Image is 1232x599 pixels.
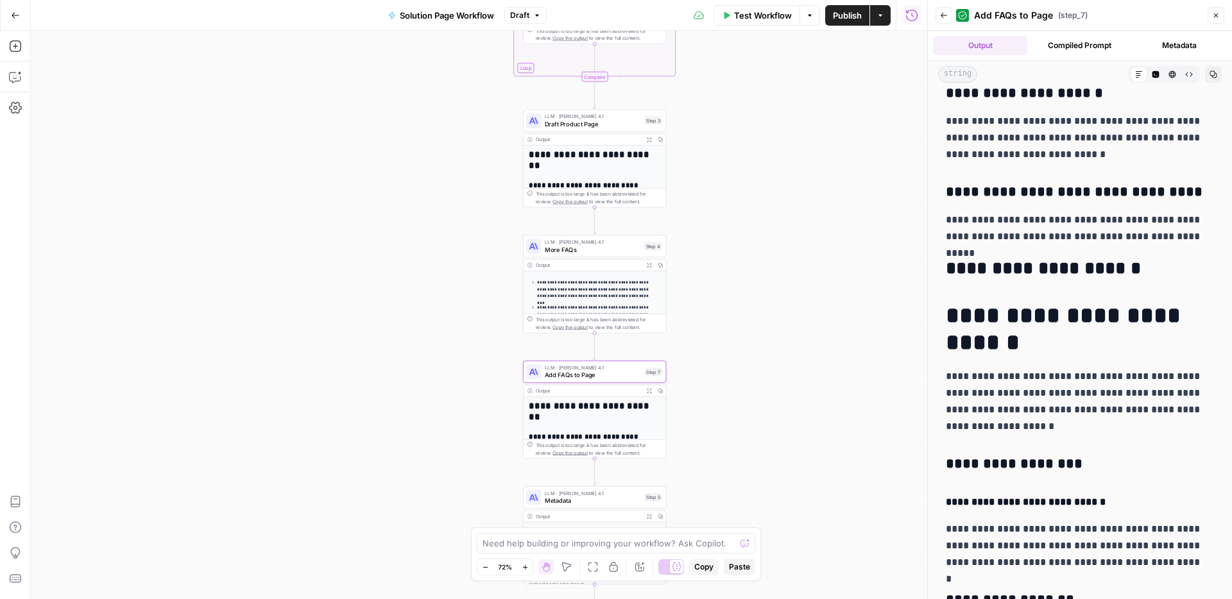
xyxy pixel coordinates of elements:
span: Solution Page Workflow [400,9,494,22]
span: string [938,66,977,83]
span: Copy the output [552,35,588,41]
g: Edge from step_3 to step_4 [594,207,596,234]
div: This output is too large & has been abbreviated for review. to view the full content. [536,27,662,42]
div: Step 7 [644,367,662,376]
div: Output [536,262,641,269]
span: Copy [694,561,714,573]
span: LLM · [PERSON_NAME] 4.1 [545,364,641,371]
button: Output [933,36,1027,55]
span: 72% [498,562,512,572]
div: Output [536,136,641,144]
button: Draft [504,7,547,24]
g: Edge from step_4 to step_7 [594,333,596,360]
span: Draft Product Page [545,119,641,128]
button: Metadata [1133,36,1227,55]
div: Step 3 [644,117,662,125]
div: This output is too large & has been abbreviated for review. to view the full content. [536,190,662,205]
span: ( step_7 ) [1058,10,1088,21]
div: Output [536,387,641,394]
div: Step 4 [644,242,662,250]
g: Edge from step_7 to step_5 [594,459,596,485]
span: Metadata [545,496,641,505]
button: Paste [724,559,755,575]
span: Add FAQs to Page [974,9,1053,22]
span: LLM · [PERSON_NAME] 4.1 [545,113,641,121]
g: Edge from step_2-iteration-end to step_3 [594,82,596,109]
span: Add FAQs to Page [545,371,641,380]
span: LLM · [PERSON_NAME] 4.1 [545,489,641,497]
span: Publish [833,9,862,22]
button: Solution Page Workflow [381,5,502,26]
span: Test Workflow [734,9,792,22]
div: Complete [523,72,666,82]
div: This output is too large & has been abbreviated for review. to view the full content. [536,441,662,456]
div: Step 5 [644,493,662,502]
span: Copy the output [552,325,588,330]
div: This output is too large & has been abbreviated for review. to view the full content. [536,316,662,331]
span: Draft [510,10,529,21]
button: Publish [825,5,869,26]
span: Copy the output [552,450,588,455]
span: LLM · [PERSON_NAME] 4.1 [545,239,640,246]
span: More FAQs [545,245,640,254]
button: Test Workflow [714,5,800,26]
div: Output [536,512,641,520]
button: Compiled Prompt [1032,36,1127,55]
span: Paste [729,561,750,573]
button: Copy [689,559,719,575]
span: Copy the output [552,199,588,205]
div: Complete [581,72,608,82]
